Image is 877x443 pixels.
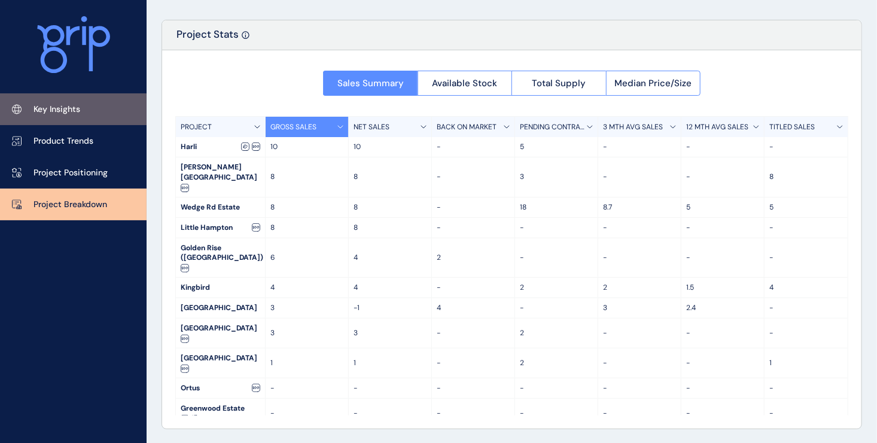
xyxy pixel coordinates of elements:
div: [PERSON_NAME][GEOGRAPHIC_DATA] [176,157,265,197]
div: Harli [176,137,265,157]
p: 4 [769,283,843,293]
p: - [686,253,759,263]
p: - [769,328,843,338]
p: Project Breakdown [34,199,107,211]
p: Project Stats [176,28,239,50]
div: Wedge Rd Estate [176,198,265,217]
p: 3 [354,328,427,338]
p: 3 [603,303,676,313]
span: Total Supply [532,77,586,89]
p: - [686,383,759,393]
p: 4 [354,283,427,293]
p: PROJECT [181,122,212,132]
p: 8 [354,202,427,213]
p: - [437,328,510,338]
button: Sales Summary [323,71,418,96]
p: -1 [354,303,427,313]
p: - [520,303,593,313]
p: 1.5 [686,283,759,293]
p: 5 [769,202,843,213]
p: 3 [270,303,343,313]
p: - [686,328,759,338]
p: PENDING CONTRACTS [520,122,587,132]
p: 18 [520,202,593,213]
p: - [270,408,343,418]
p: 3 [270,328,343,338]
p: 8 [270,172,343,182]
p: - [437,142,510,152]
p: - [603,358,676,368]
div: [GEOGRAPHIC_DATA] [176,318,265,348]
p: TITLED SALES [769,122,815,132]
p: - [437,172,510,182]
p: NET SALES [354,122,389,132]
p: - [437,283,510,293]
span: Median Price/Size [614,77,692,89]
p: 6 [270,253,343,263]
div: [GEOGRAPHIC_DATA] [176,298,265,318]
p: - [769,142,843,152]
p: 4 [437,303,510,313]
p: BACK ON MARKET [437,122,497,132]
p: 3 [520,172,593,182]
p: - [769,253,843,263]
p: - [520,253,593,263]
p: 4 [270,283,343,293]
p: 8 [354,223,427,233]
div: Golden Rise ([GEOGRAPHIC_DATA]) [176,238,265,278]
p: - [603,408,676,418]
p: 8 [354,172,427,182]
p: - [520,408,593,418]
p: 5 [686,202,759,213]
p: 2.4 [686,303,759,313]
button: Available Stock [418,71,512,96]
p: 10 [270,142,343,152]
p: - [686,172,759,182]
p: 8 [270,202,343,213]
p: - [437,358,510,368]
p: GROSS SALES [270,122,316,132]
button: Total Supply [511,71,606,96]
p: 2 [437,253,510,263]
p: - [603,142,676,152]
p: 8 [270,223,343,233]
p: - [270,383,343,393]
p: - [437,223,510,233]
p: - [603,172,676,182]
p: - [769,223,843,233]
p: - [520,223,593,233]
p: 8 [769,172,843,182]
p: Product Trends [34,135,93,147]
p: Project Positioning [34,167,108,179]
p: - [686,223,759,233]
p: - [603,328,676,338]
p: - [437,383,510,393]
p: - [686,142,759,152]
button: Median Price/Size [606,71,701,96]
p: - [603,223,676,233]
p: - [769,383,843,393]
div: Little Hampton [176,218,265,238]
p: - [437,408,510,418]
p: - [603,383,676,393]
p: 2 [520,358,593,368]
p: 2 [520,328,593,338]
span: Sales Summary [337,77,404,89]
p: - [354,408,427,418]
p: - [686,408,759,418]
p: 1 [354,358,427,368]
div: [GEOGRAPHIC_DATA] [176,348,265,378]
p: 1 [270,358,343,368]
p: 8.7 [603,202,676,213]
p: 5 [520,142,593,152]
p: - [520,383,593,393]
p: 2 [520,283,593,293]
p: - [603,253,676,263]
p: - [354,383,427,393]
p: - [686,358,759,368]
div: Ortus [176,378,265,398]
p: 2 [603,283,676,293]
div: Greenwood Estate [176,399,265,428]
span: Available Stock [432,77,497,89]
p: - [437,202,510,213]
